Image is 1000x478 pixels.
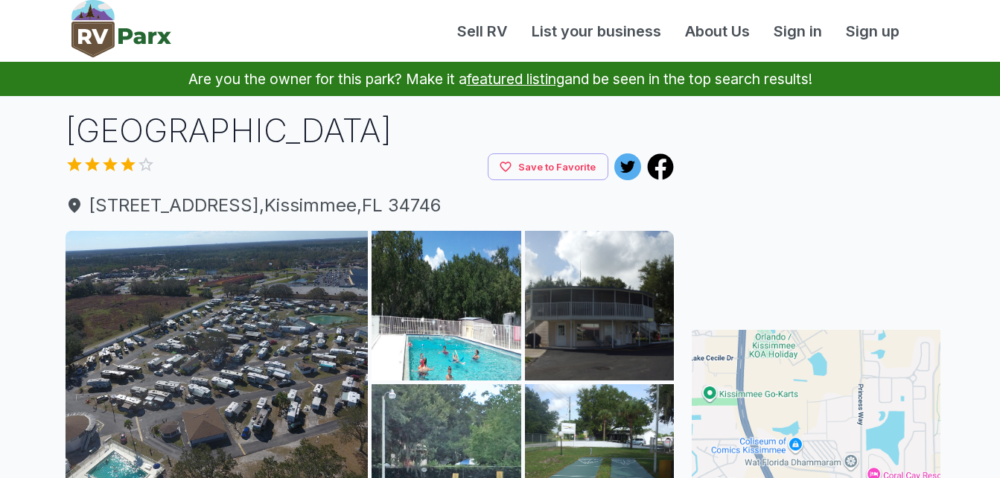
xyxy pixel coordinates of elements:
a: Sign up [834,20,911,42]
a: About Us [673,20,762,42]
button: Save to Favorite [488,153,608,181]
a: Sign in [762,20,834,42]
a: Sell RV [445,20,520,42]
a: [STREET_ADDRESS],Kissimmee,FL 34746 [66,192,675,219]
p: Are you the owner for this park? Make it a and be seen in the top search results! [18,62,982,96]
a: List your business [520,20,673,42]
span: [STREET_ADDRESS] , Kissimmee , FL 34746 [66,192,675,219]
img: AAcXr8oh7lBcksLT5iLMWfRGbN275gBw4Nt3YcDVI95ZYoE1WbuJpAesTq5mjF9v4fWbrtGqP-ek3090Uh77lrf68bbIbJ_6F... [372,231,521,380]
iframe: Advertisement [692,108,940,294]
a: featured listing [467,70,564,88]
img: AAcXr8pdYj0Wotg5LyA13wYd8I0XJQjvKaPmOIqzplDiht2mNd4Q_knli4Y_XjDO6X0QLbDrEcZfScRjGqSk0lIc7g10UYEBo... [525,231,675,380]
h1: [GEOGRAPHIC_DATA] [66,108,675,153]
